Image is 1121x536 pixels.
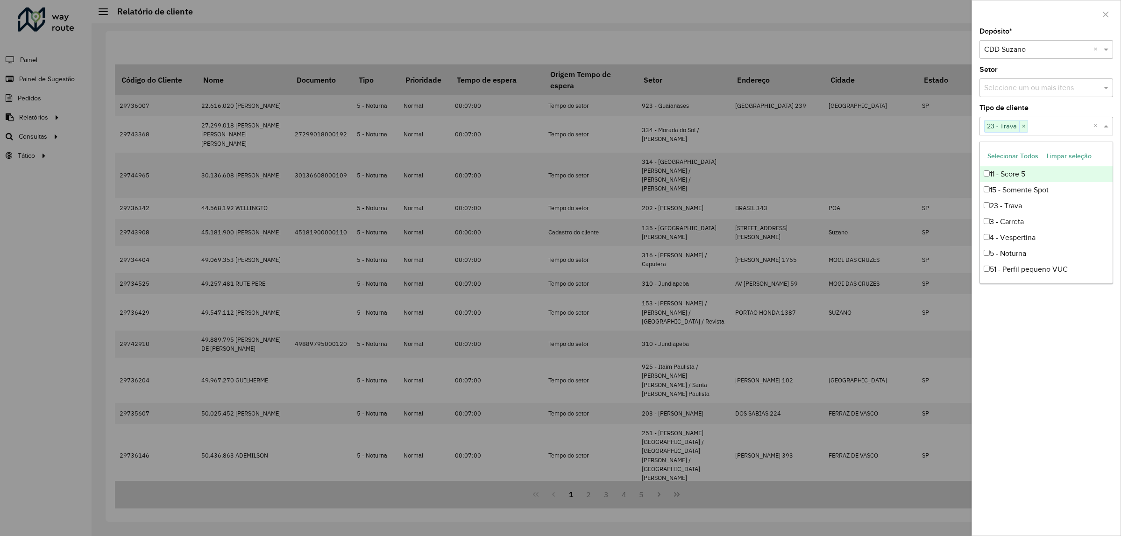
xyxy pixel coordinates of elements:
[979,141,1001,152] label: Rótulo
[980,198,1113,214] div: 23 - Trava
[1093,44,1101,55] span: Clear all
[980,182,1113,198] div: 15 - Somente Spot
[1019,121,1028,132] span: ×
[979,64,998,75] label: Setor
[979,26,1012,37] label: Depósito
[980,214,1113,230] div: 3 - Carreta
[980,261,1113,277] div: 51 - Perfil pequeno VUC
[980,277,1113,293] div: 6 - Recarga
[1043,149,1096,163] button: Limpar seleção
[983,149,1043,163] button: Selecionar Todos
[980,166,1113,182] div: 11 - Score 5
[985,120,1019,132] span: 23 - Trava
[979,141,1113,284] ng-dropdown-panel: Options list
[1093,120,1101,132] span: Clear all
[979,102,1029,113] label: Tipo de cliente
[980,230,1113,246] div: 4 - Vespertina
[980,246,1113,261] div: 5 - Noturna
